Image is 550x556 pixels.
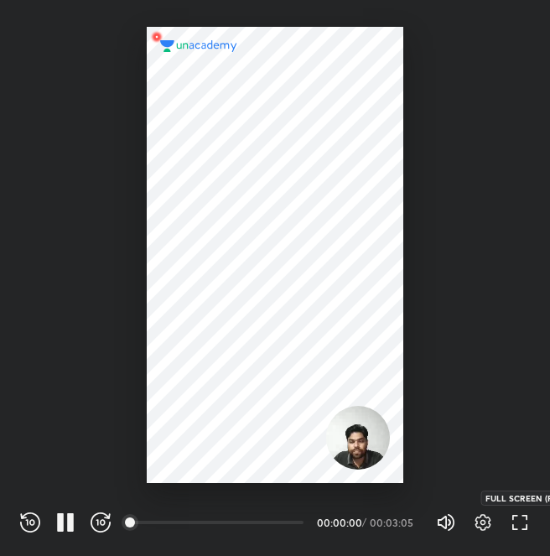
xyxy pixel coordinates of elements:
[160,40,237,52] img: logo.2a7e12a2.svg
[370,517,416,527] div: 00:03:05
[362,517,366,527] div: /
[317,517,359,527] div: 00:00:00
[147,27,167,47] img: wMgqJGBwKWe8AAAAABJRU5ErkJggg==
